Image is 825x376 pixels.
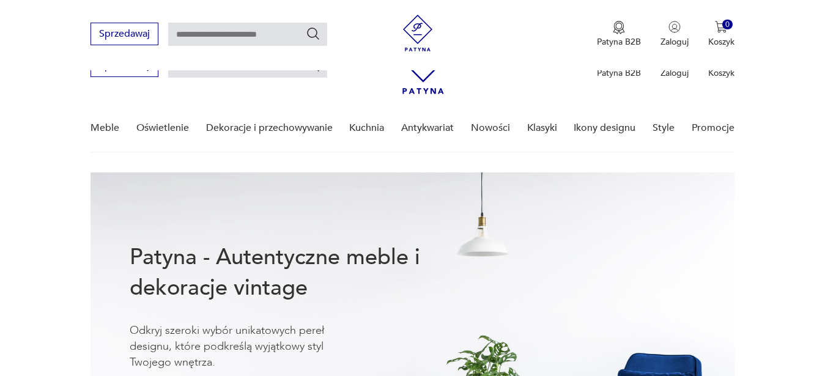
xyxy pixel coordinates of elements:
a: Dekoracje i przechowywanie [206,105,333,152]
h1: Patyna - Autentyczne meble i dekoracje vintage [130,242,460,303]
a: Oświetlenie [136,105,189,152]
button: Sprzedawaj [91,23,158,45]
p: Zaloguj [660,67,689,79]
p: Patyna B2B [597,36,641,48]
a: Ikony designu [574,105,635,152]
p: Koszyk [708,36,734,48]
button: 0Koszyk [708,21,734,48]
img: Patyna - sklep z meblami i dekoracjami vintage [399,15,436,51]
img: Ikonka użytkownika [668,21,681,33]
p: Odkryj szeroki wybór unikatowych pereł designu, które podkreślą wyjątkowy styl Twojego wnętrza. [130,323,362,370]
a: Meble [91,105,119,152]
a: Ikona medaluPatyna B2B [597,21,641,48]
a: Style [653,105,675,152]
p: Koszyk [708,67,734,79]
button: Patyna B2B [597,21,641,48]
p: Zaloguj [660,36,689,48]
img: Ikona medalu [613,21,625,34]
a: Sprzedawaj [91,31,158,39]
a: Nowości [471,105,510,152]
a: Promocje [692,105,734,152]
a: Sprzedawaj [91,62,158,71]
a: Antykwariat [401,105,454,152]
a: Kuchnia [349,105,384,152]
button: Szukaj [306,26,320,41]
img: Ikona koszyka [715,21,727,33]
div: 0 [722,20,733,30]
button: Zaloguj [660,21,689,48]
p: Patyna B2B [597,67,641,79]
a: Klasyki [527,105,557,152]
